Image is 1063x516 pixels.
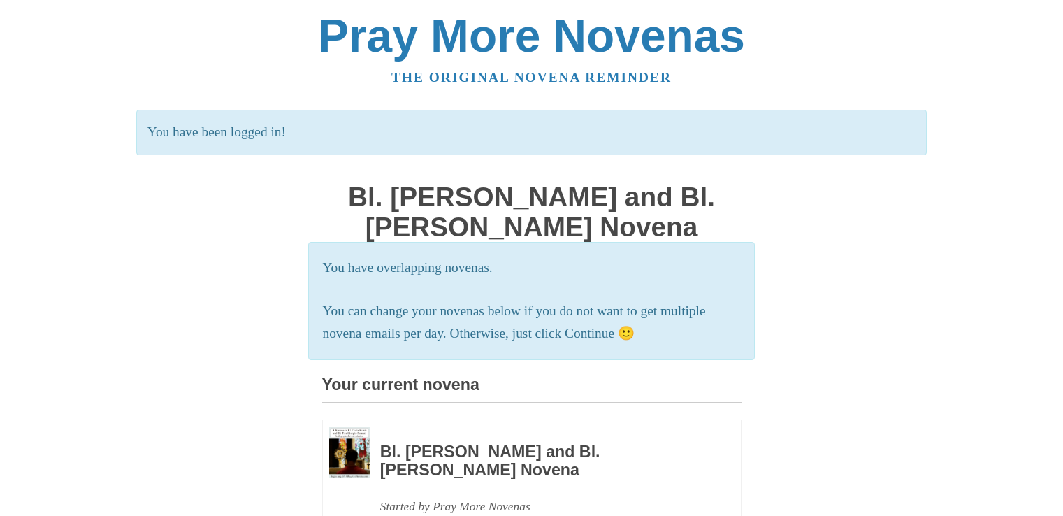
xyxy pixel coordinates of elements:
[323,257,741,280] p: You have overlapping novenas.
[391,70,672,85] a: The original novena reminder
[323,300,741,346] p: You can change your novenas below if you do not want to get multiple novena emails per day. Other...
[322,182,742,242] h1: Bl. [PERSON_NAME] and Bl. [PERSON_NAME] Novena
[136,110,927,155] p: You have been logged in!
[322,376,742,403] h3: Your current novena
[380,443,703,479] h3: Bl. [PERSON_NAME] and Bl. [PERSON_NAME] Novena
[329,427,370,478] img: Novena image
[318,10,745,62] a: Pray More Novenas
